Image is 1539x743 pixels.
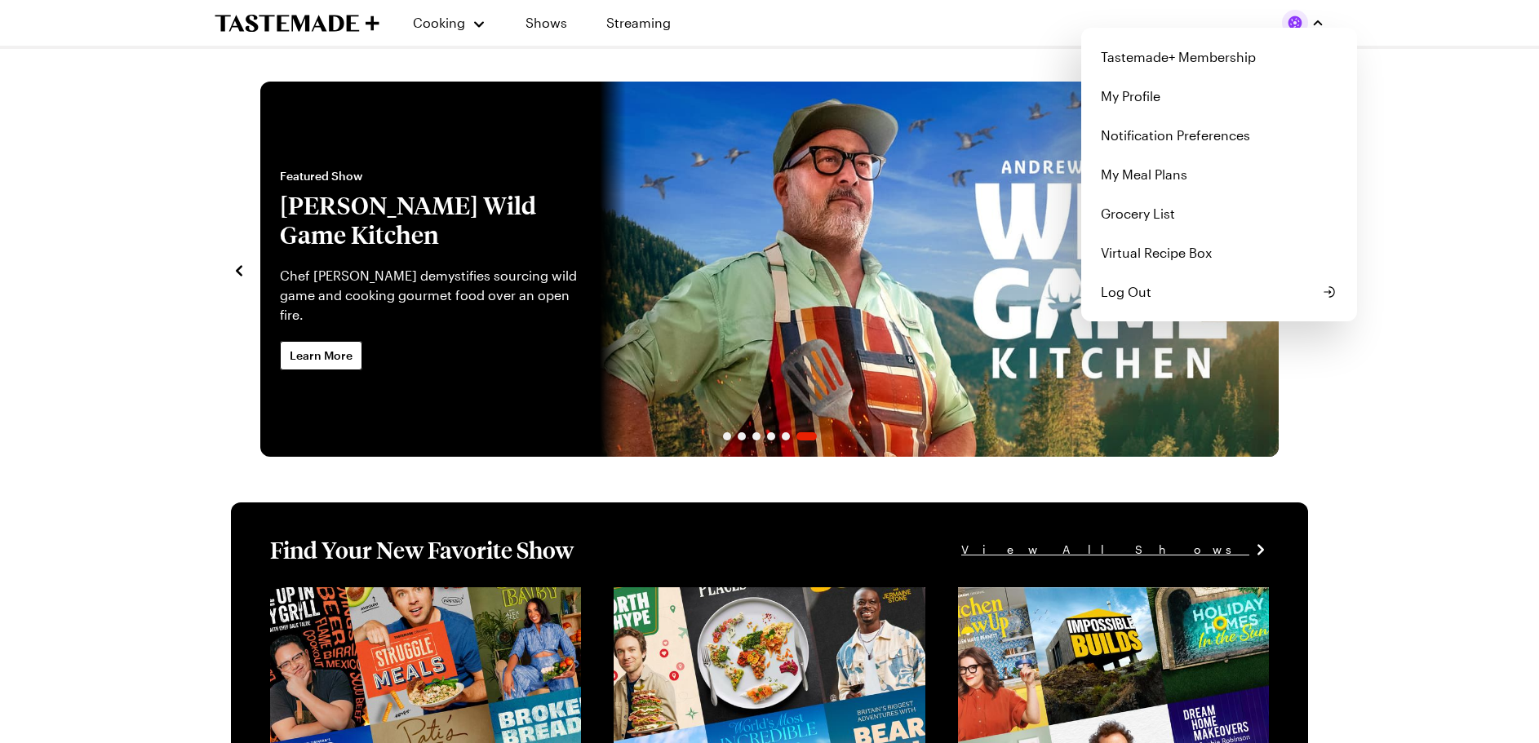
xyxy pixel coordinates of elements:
a: Virtual Recipe Box [1091,233,1347,272]
span: Log Out [1101,282,1151,302]
img: Profile picture [1282,10,1308,36]
a: My Profile [1091,77,1347,116]
a: Notification Preferences [1091,116,1347,155]
button: Profile picture [1282,10,1324,36]
a: My Meal Plans [1091,155,1347,194]
div: Profile picture [1081,28,1357,321]
a: Tastemade+ Membership [1091,38,1347,77]
a: Grocery List [1091,194,1347,233]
